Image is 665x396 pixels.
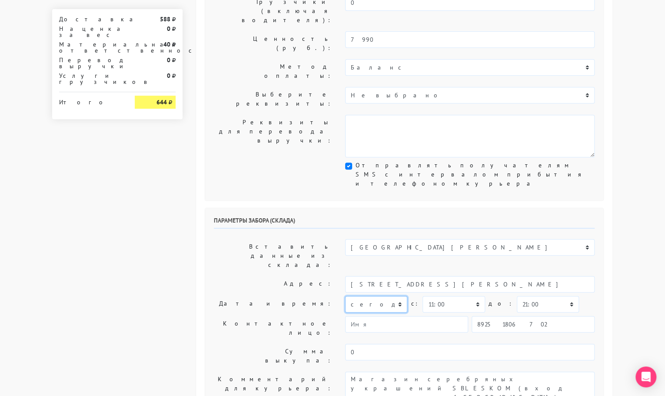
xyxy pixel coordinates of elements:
label: Выберите реквизиты: [207,87,339,111]
label: Метод оплаты: [207,59,339,83]
strong: 40 [163,40,170,48]
strong: 0 [167,72,170,80]
label: Адрес: [207,276,339,293]
input: Телефон [472,316,595,333]
div: Наценка за вес [53,26,128,38]
div: Open Intercom Messenger [635,366,656,387]
div: Итого [59,96,122,105]
input: Имя [345,316,468,333]
div: Перевод выручки [53,57,128,69]
label: до: [489,296,513,311]
label: Отправлять получателям SMS с интервалом прибытия и телефоном курьера [356,161,595,188]
label: Дата и время: [207,296,339,313]
label: c: [411,296,419,311]
h6: Параметры забора (склада) [214,217,595,229]
label: Вставить данные из склада: [207,239,339,273]
label: Сумма выкупа: [207,344,339,368]
strong: 644 [156,98,167,106]
div: Материальная ответственность [53,41,128,53]
label: Ценность (руб.): [207,31,339,56]
strong: 0 [167,56,170,64]
strong: 588 [160,15,170,23]
div: Доставка [53,16,128,22]
label: Контактное лицо: [207,316,339,340]
strong: 0 [167,25,170,33]
label: Реквизиты для перевода выручки: [207,115,339,157]
div: Услуги грузчиков [53,73,128,85]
